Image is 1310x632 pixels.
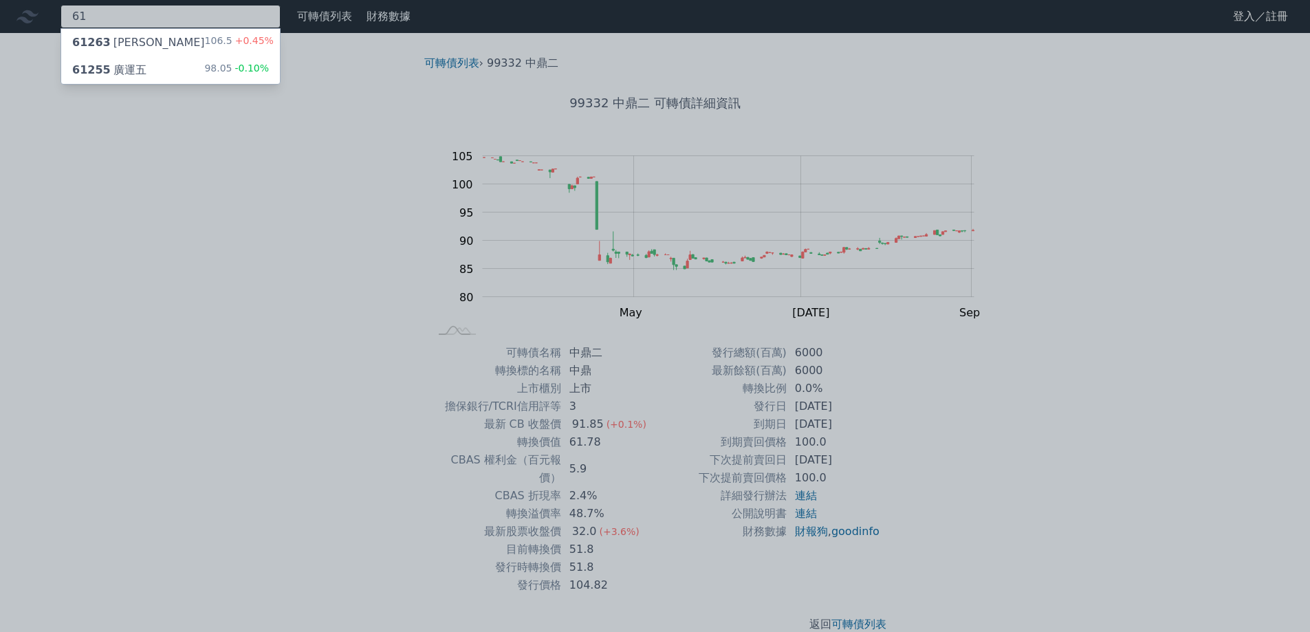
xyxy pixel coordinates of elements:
[72,34,205,51] div: [PERSON_NAME]
[72,36,111,49] span: 61263
[232,35,274,46] span: +0.45%
[205,34,274,51] div: 106.5
[61,56,280,84] a: 61255廣運五 98.05-0.10%
[72,62,146,78] div: 廣運五
[72,63,111,76] span: 61255
[204,62,269,78] div: 98.05
[61,29,280,56] a: 61263[PERSON_NAME] 106.5+0.45%
[1241,566,1310,632] div: 聊天小工具
[232,63,269,74] span: -0.10%
[1241,566,1310,632] iframe: Chat Widget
